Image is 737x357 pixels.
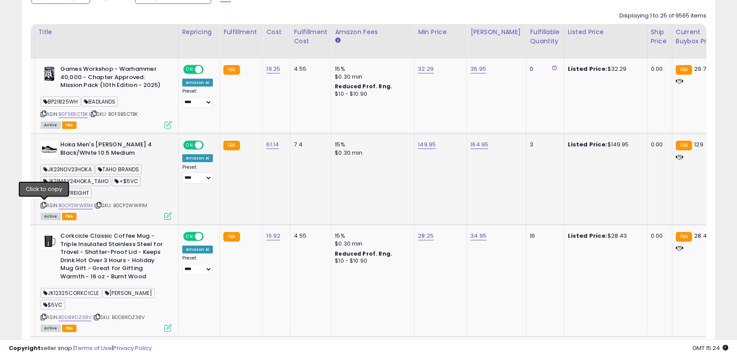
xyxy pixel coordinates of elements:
[335,240,407,248] div: $0.30 min
[266,232,280,240] a: 16.92
[113,344,152,352] a: Privacy Policy
[41,141,172,219] div: ASIN:
[75,344,112,352] a: Terms of Use
[41,121,61,129] span: All listings currently available for purchase on Amazon
[692,344,728,352] span: 2025-10-13 15:24 GMT
[93,314,145,321] span: | SKU: B0D8RDZ38V
[651,141,665,149] div: 0.00
[94,202,147,209] span: | SKU: B0CP2WWR1M
[182,88,213,108] div: Preset:
[41,300,66,310] span: $5VC
[60,141,167,159] b: Hoka Men's [PERSON_NAME] 4 Black/White 10.5 Medium
[41,325,61,332] span: All listings currently available for purchase on Amazon
[568,65,640,73] div: $32.29
[41,141,58,158] img: 31NvtPJ0IkL._SL40_.jpg
[568,140,608,149] b: Listed Price:
[335,65,407,73] div: 15%
[294,232,324,240] div: 4.55
[418,232,434,240] a: 28.25
[223,232,240,242] small: FBA
[530,232,557,240] div: 16
[651,232,665,240] div: 0.00
[266,65,280,73] a: 19.25
[335,73,407,81] div: $0.30 min
[202,66,216,73] span: OFF
[694,232,710,240] span: 28.43
[694,140,703,149] span: 129
[651,65,665,73] div: 0.00
[335,149,407,157] div: $0.30 min
[294,65,324,73] div: 4.55
[418,140,436,149] a: 149.95
[335,232,407,240] div: 15%
[530,141,557,149] div: 3
[59,202,93,209] a: B0CP2WWR1M
[9,344,41,352] strong: Copyright
[470,28,522,37] div: [PERSON_NAME]
[182,79,213,87] div: Amazon AI
[294,141,324,149] div: 7.4
[182,164,213,184] div: Preset:
[182,246,213,253] div: Amazon AI
[95,164,142,174] span: TAHO BRANDS
[266,140,279,149] a: 61.14
[335,37,340,45] small: Amazon Fees.
[62,121,77,129] span: FBA
[335,257,407,265] div: $10 - $10.90
[62,325,77,332] span: FBA
[81,97,118,107] span: BADLANDS
[41,65,58,83] img: 41vXDjH42+L._SL40_.jpg
[184,233,195,240] span: ON
[470,232,487,240] a: 34.95
[89,111,138,118] span: | SKU: B0F9B5CTBK
[694,65,709,73] span: 29.75
[62,213,77,220] span: FBA
[41,176,111,186] span: JK21MAY24HOKA_TAHO
[223,141,240,150] small: FBA
[59,111,88,118] a: B0F9B5CTBK
[530,28,560,46] div: Fulfillable Quantity
[60,65,167,92] b: Games Workshop - Warhammer 40,000 - Chapter Approved: Mission Pack (10th Edition - 2025)
[202,233,216,240] span: OFF
[568,141,640,149] div: $149.95
[41,213,61,220] span: All listings currently available for purchase on Amazon
[223,65,240,75] small: FBA
[266,28,286,37] div: Cost
[9,344,152,353] div: seller snap | |
[530,65,557,73] div: 0
[676,28,721,46] div: Current Buybox Price
[41,97,81,107] span: BP21825WH
[38,28,175,37] div: Title
[335,28,410,37] div: Amazon Fees
[223,28,259,37] div: Fulfillment
[41,232,172,331] div: ASIN:
[676,141,692,150] small: FBA
[41,188,92,198] span: DUTY & FREIGHT
[41,232,58,250] img: 31mE-9jPCOL._SL40_.jpg
[41,65,172,128] div: ASIN:
[59,314,92,321] a: B0D8RDZ38V
[41,288,102,298] span: JK12325CORKCICLE
[335,83,392,90] b: Reduced Prof. Rng.
[184,66,195,73] span: ON
[112,176,141,186] span: +$5VC
[676,65,692,75] small: FBA
[470,140,488,149] a: 164.95
[182,154,213,162] div: Amazon AI
[568,232,608,240] b: Listed Price:
[335,250,392,257] b: Reduced Prof. Rng.
[470,65,486,73] a: 36.95
[651,28,668,46] div: Ship Price
[568,65,608,73] b: Listed Price:
[182,28,216,37] div: Repricing
[335,141,407,149] div: 15%
[41,164,94,174] span: JK23NOV23HOKA
[202,142,216,149] span: OFF
[568,28,643,37] div: Listed Price
[184,142,195,149] span: ON
[418,65,434,73] a: 32.29
[619,12,706,20] div: Displaying 1 to 25 of 9565 items
[676,232,692,242] small: FBA
[14,28,31,55] div: FBA Total Qty
[335,90,407,98] div: $10 - $10.90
